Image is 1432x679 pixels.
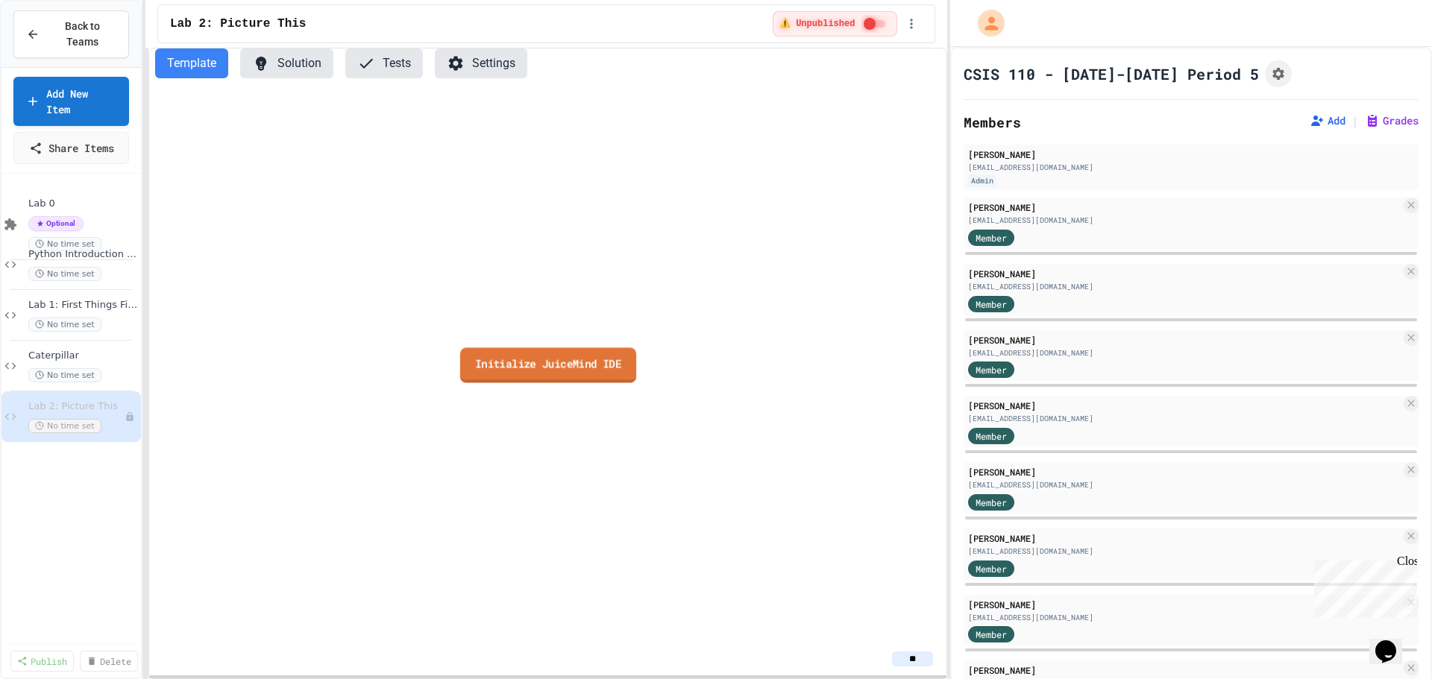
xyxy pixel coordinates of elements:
a: Initialize JuiceMind IDE [460,347,636,382]
span: Lab 2: Picture This [28,400,125,413]
span: Member [976,231,1007,244]
span: Member [976,562,1007,575]
div: [PERSON_NAME] [968,663,1401,677]
span: Lab 2: Picture This [170,15,306,33]
a: Publish [10,651,74,672]
div: [EMAIL_ADDRESS][DOMAIN_NAME] [968,479,1401,490]
iframe: chat widget [1308,555,1417,618]
div: [PERSON_NAME] [968,531,1401,545]
button: Tests [345,48,423,78]
span: Member [976,496,1007,509]
span: No time set [28,237,101,251]
div: Chat with us now!Close [6,6,103,95]
span: Lab 0 [28,198,138,210]
div: [PERSON_NAME] [968,200,1401,214]
div: [PERSON_NAME] [968,148,1414,161]
span: Optional [28,216,84,231]
div: [PERSON_NAME] [968,465,1401,479]
span: ⚠️ Unpublished [779,18,855,30]
span: Member [976,429,1007,443]
a: Add New Item [13,77,129,126]
span: | [1351,112,1359,130]
span: Python Introduction Practice [28,248,138,261]
div: Admin [968,174,996,187]
button: Grades [1365,113,1419,128]
span: No time set [28,267,101,281]
div: Unpublished [125,411,135,422]
span: Caterpillar [28,350,138,362]
button: Assignment Settings [1265,60,1292,87]
div: [EMAIL_ADDRESS][DOMAIN_NAME] [968,546,1401,557]
div: [PERSON_NAME] [968,267,1401,280]
span: No time set [28,318,101,332]
span: Lab 1: First Things First [28,299,138,312]
div: [PERSON_NAME] [968,399,1401,412]
h2: Members [964,112,1021,133]
button: Solution [240,48,333,78]
span: Member [976,297,1007,311]
div: [EMAIL_ADDRESS][DOMAIN_NAME] [968,612,1401,623]
div: [EMAIL_ADDRESS][DOMAIN_NAME] [968,281,1401,292]
button: Settings [435,48,527,78]
div: My Account [962,6,1008,40]
button: Template [155,48,228,78]
iframe: chat widget [1369,619,1417,664]
a: Share Items [13,132,129,164]
div: [PERSON_NAME] [968,333,1401,347]
span: No time set [28,368,101,382]
span: Member [976,363,1007,376]
button: Back to Teams [13,10,129,58]
h1: CSIS 110 - [DATE]-[DATE] Period 5 [964,63,1259,84]
div: [EMAIL_ADDRESS][DOMAIN_NAME] [968,215,1401,226]
a: Delete [80,651,138,672]
div: [EMAIL_ADDRESS][DOMAIN_NAME] [968,413,1401,424]
span: No time set [28,419,101,433]
span: Back to Teams [48,19,116,50]
div: ⚠️ Students cannot see this content! Click the toggle to publish it and make it visible to your c... [773,11,898,37]
span: Member [976,628,1007,641]
div: [PERSON_NAME] [968,598,1401,611]
div: [EMAIL_ADDRESS][DOMAIN_NAME] [968,162,1414,173]
button: Add [1310,113,1345,128]
div: [EMAIL_ADDRESS][DOMAIN_NAME] [968,347,1401,359]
